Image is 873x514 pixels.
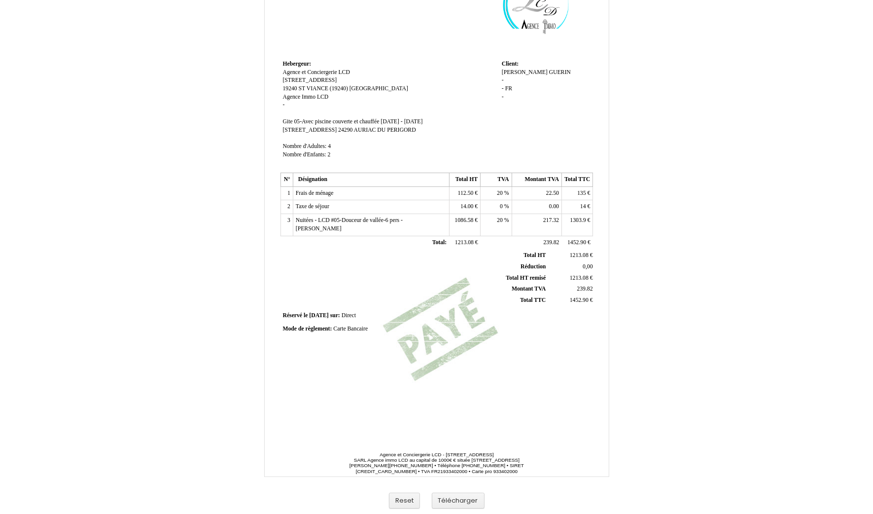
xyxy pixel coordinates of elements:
span: Total HT [524,252,546,258]
td: € [562,200,593,214]
span: 14.00 [460,203,473,210]
span: 19240 [283,85,297,92]
td: 2 [280,200,293,214]
span: 0 [500,203,503,210]
span: 1303.9 [570,217,586,223]
td: % [481,186,512,200]
span: GUERIN [549,69,571,75]
span: [DATE] - [DATE] [381,118,422,125]
span: 239.82 [577,286,593,292]
th: TVA [481,173,512,187]
span: Gite 05-Avec piscine couverte et chauffée [283,118,380,125]
td: € [548,250,594,261]
span: sur: [330,312,340,319]
span: 1452.90 [570,297,589,303]
span: 22.50 [546,190,559,196]
span: 112.50 [458,190,474,196]
span: [DATE] [309,312,328,319]
td: € [449,186,480,200]
span: 20 [497,190,503,196]
span: Taxe de séjour [296,203,329,210]
span: AURIAC DU PERIGORD [354,127,416,133]
span: 1452.90 [567,239,586,246]
td: € [562,186,593,200]
span: 239.82 [543,239,559,246]
span: Nombre d'Adultes: [283,143,327,149]
span: 20 [497,217,503,223]
th: Montant TVA [512,173,561,187]
span: ST VIANCE (19240) [299,85,348,92]
td: € [562,236,593,250]
span: 2 [328,151,331,158]
td: % [481,200,512,214]
td: € [449,214,480,236]
button: Reset [389,493,420,509]
span: Agence et Conciergerie LCD - [STREET_ADDRESS] [380,452,493,457]
span: 1213.08 [570,252,589,258]
td: € [562,214,593,236]
span: Client: [502,61,519,67]
td: € [449,200,480,214]
iframe: Chat [831,470,866,507]
button: Ouvrir le widget de chat LiveChat [8,4,37,34]
td: 3 [280,214,293,236]
span: Carte Bancaire [333,326,368,332]
td: € [449,236,480,250]
span: Frais de ménage [296,190,334,196]
span: 0,00 [583,263,593,270]
span: Réduction [521,263,546,270]
span: 4 [328,143,331,149]
span: Total TTC [520,297,546,303]
td: € [548,295,594,306]
span: SARL Agence immo LCD au capital de 1000€ € située [STREET_ADDRESS][PERSON_NAME][PHONE_NUMBER] • T... [349,457,524,474]
span: 135 [577,190,586,196]
span: Hebergeur: [283,61,312,67]
button: Télécharger [432,493,485,509]
span: Montant TVA [512,286,546,292]
span: Agence et Conciergerie LCD [283,69,350,75]
td: % [481,214,512,236]
td: € [548,272,594,284]
span: FR [505,85,512,92]
span: Total HT remisé [506,275,546,281]
span: Direct [342,312,356,319]
span: Total: [432,239,447,246]
span: 24290 [338,127,352,133]
span: [PERSON_NAME] [502,69,548,75]
span: - [502,94,504,100]
span: - [502,77,504,83]
span: 1213.08 [570,275,589,281]
span: 1086.58 [454,217,473,223]
span: Agence Immo [283,94,316,100]
span: 0.00 [549,203,559,210]
span: [GEOGRAPHIC_DATA] [349,85,408,92]
span: - [283,102,285,108]
span: 14 [580,203,586,210]
th: Total TTC [562,173,593,187]
span: 217.32 [543,217,559,223]
th: Désignation [293,173,449,187]
span: Nombre d'Enfants: [283,151,326,158]
th: N° [280,173,293,187]
span: LCD [317,94,328,100]
span: [STREET_ADDRESS] [283,127,337,133]
span: [STREET_ADDRESS] [283,77,337,83]
span: Réservé le [283,312,308,319]
span: 1213.08 [455,239,474,246]
th: Total HT [449,173,480,187]
td: 1 [280,186,293,200]
span: Mode de règlement: [283,326,332,332]
span: - [502,85,504,92]
span: Nuitées - LCD #05-Douceur de vallée-6 pers - [PERSON_NAME] [296,217,403,232]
